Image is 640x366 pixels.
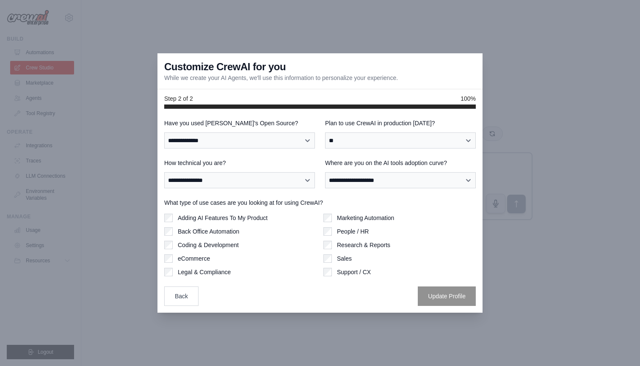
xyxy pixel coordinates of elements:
label: Plan to use CrewAI in production [DATE]? [325,119,476,127]
p: While we create your AI Agents, we'll use this information to personalize your experience. [164,74,398,82]
h3: Customize CrewAI for you [164,60,286,74]
div: Chat-Widget [598,325,640,366]
label: Where are you on the AI tools adoption curve? [325,159,476,167]
span: 100% [461,94,476,103]
label: Research & Reports [337,241,390,249]
label: Adding AI Features To My Product [178,214,268,222]
label: What type of use cases are you looking at for using CrewAI? [164,198,476,207]
button: Update Profile [418,286,476,306]
label: How technical you are? [164,159,315,167]
span: Step 2 of 2 [164,94,193,103]
label: eCommerce [178,254,210,263]
label: Legal & Compliance [178,268,231,276]
label: Have you used [PERSON_NAME]'s Open Source? [164,119,315,127]
iframe: Chat Widget [598,325,640,366]
label: Support / CX [337,268,371,276]
label: Back Office Automation [178,227,239,236]
label: People / HR [337,227,369,236]
button: Back [164,286,199,306]
label: Coding & Development [178,241,239,249]
label: Marketing Automation [337,214,394,222]
label: Sales [337,254,352,263]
